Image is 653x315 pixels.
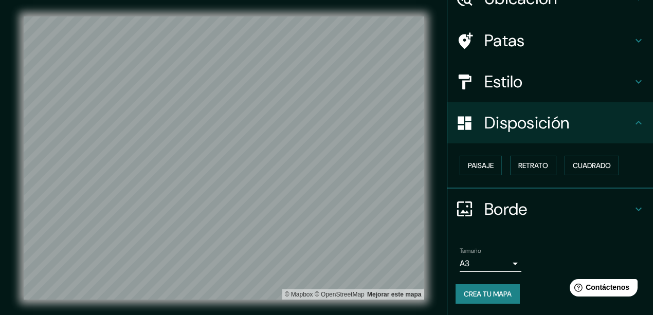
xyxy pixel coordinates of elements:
[561,275,642,304] iframe: Lanzador de widgets de ayuda
[460,255,521,272] div: A3
[510,156,556,175] button: Retrato
[24,16,424,300] canvas: Mapa
[573,161,611,170] font: Cuadrado
[456,284,520,304] button: Crea tu mapa
[447,189,653,230] div: Borde
[285,291,313,298] a: Mapbox
[315,291,365,298] font: © OpenStreetMap
[460,247,481,255] font: Tamaño
[484,71,523,92] font: Estilo
[484,30,525,51] font: Patas
[447,20,653,61] div: Patas
[367,291,421,298] font: Mejorar este mapa
[447,61,653,102] div: Estilo
[447,102,653,143] div: Disposición
[565,156,619,175] button: Cuadrado
[315,291,365,298] a: Mapa de OpenStreet
[484,112,569,134] font: Disposición
[484,198,528,220] font: Borde
[285,291,313,298] font: © Mapbox
[460,258,469,269] font: A3
[367,291,421,298] a: Map feedback
[464,289,512,299] font: Crea tu mapa
[468,161,494,170] font: Paisaje
[460,156,502,175] button: Paisaje
[518,161,548,170] font: Retrato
